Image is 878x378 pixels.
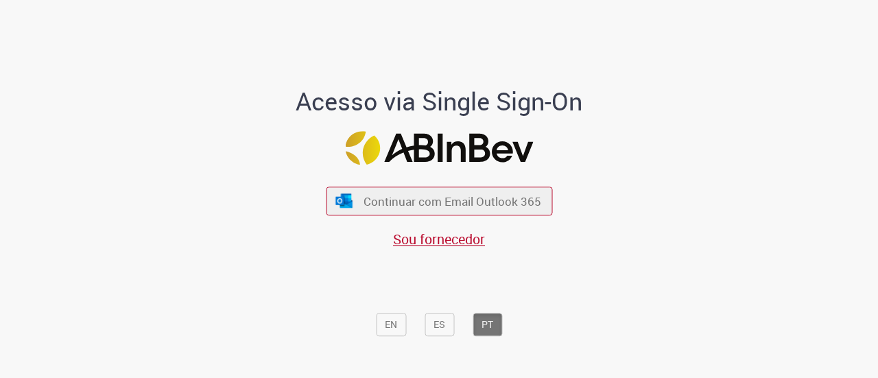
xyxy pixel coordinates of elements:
a: Sou fornecedor [393,230,485,248]
span: Continuar com Email Outlook 365 [364,193,541,209]
button: EN [376,313,406,336]
button: PT [473,313,502,336]
button: ES [425,313,454,336]
button: ícone Azure/Microsoft 360 Continuar com Email Outlook 365 [326,187,552,215]
img: Logo ABInBev [345,131,533,165]
img: ícone Azure/Microsoft 360 [335,193,354,208]
h1: Acesso via Single Sign-On [249,88,630,115]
